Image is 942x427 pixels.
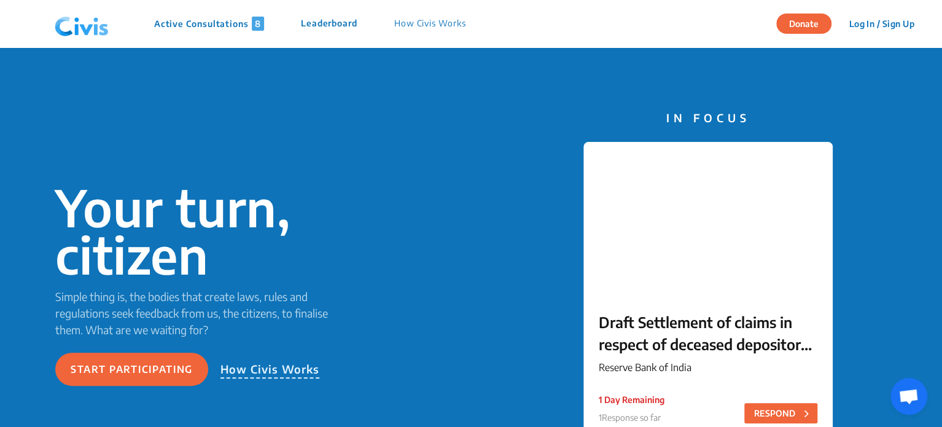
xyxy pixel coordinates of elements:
[599,311,817,355] p: Draft Settlement of claims in respect of deceased depositors – Simplification of Procedure
[776,17,841,29] a: Donate
[599,360,817,375] p: Reserve Bank of India
[55,353,208,386] button: Start participating
[154,17,264,31] p: Active Consultations
[776,14,831,34] button: Donate
[301,17,357,31] p: Leaderboard
[220,361,320,378] p: How Civis Works
[602,412,661,423] span: Response so far
[394,17,466,31] p: How Civis Works
[252,17,264,31] span: 8
[50,6,114,42] img: navlogo.png
[599,411,664,424] p: 1
[55,184,346,278] p: Your turn, citizen
[55,288,346,338] p: Simple thing is, the bodies that create laws, rules and regulations seek feedback from us, the ci...
[599,393,664,406] p: 1 Day Remaining
[890,378,927,415] a: Open chat
[744,403,817,423] button: RESPOND
[841,14,922,33] button: Log In / Sign Up
[583,109,833,126] p: IN FOCUS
